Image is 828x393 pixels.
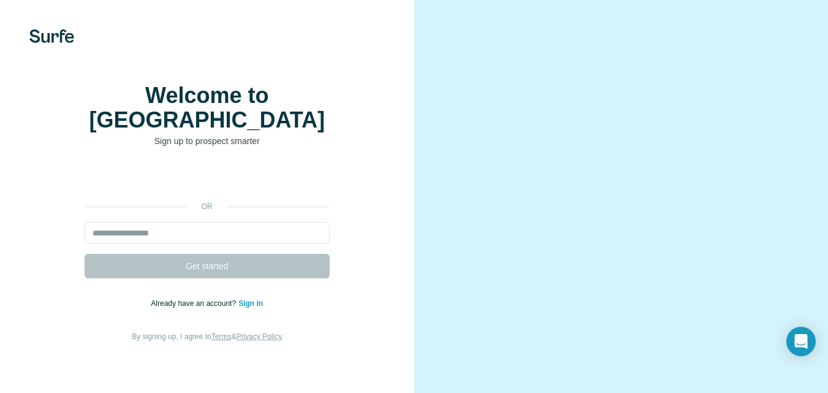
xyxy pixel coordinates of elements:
img: Surfe's logo [29,29,74,43]
iframe: Кнопка "Увійти через Google" [78,166,336,193]
p: Sign up to prospect smarter [85,135,330,147]
a: Terms [211,332,232,341]
h1: Welcome to [GEOGRAPHIC_DATA] [85,83,330,132]
a: Sign in [238,299,263,308]
p: or [188,201,227,212]
span: By signing up, I agree to & [132,332,282,341]
a: Privacy Policy [236,332,282,341]
span: Already have an account? [151,299,238,308]
div: Open Intercom Messenger [786,327,816,356]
